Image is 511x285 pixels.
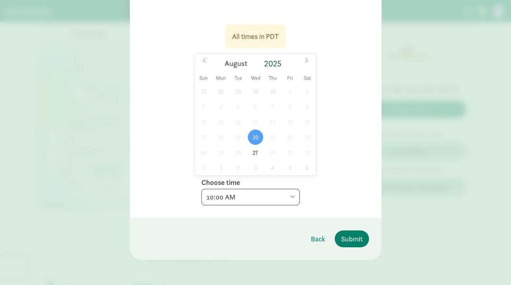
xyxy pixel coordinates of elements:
[247,76,264,81] span: Wed
[264,76,282,81] span: Thu
[248,130,263,145] span: August 20, 2025
[248,145,263,160] span: August 27, 2025
[212,76,230,81] span: Mon
[335,230,369,247] button: Submit
[281,76,299,81] span: Fri
[195,76,212,81] span: Sun
[299,76,316,81] span: Sat
[311,234,325,244] span: Back
[341,234,363,244] span: Submit
[232,31,279,42] div: All times in PDT
[201,178,240,187] label: Choose time
[304,230,332,247] button: Back
[225,60,247,68] span: August
[230,76,247,81] span: Tue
